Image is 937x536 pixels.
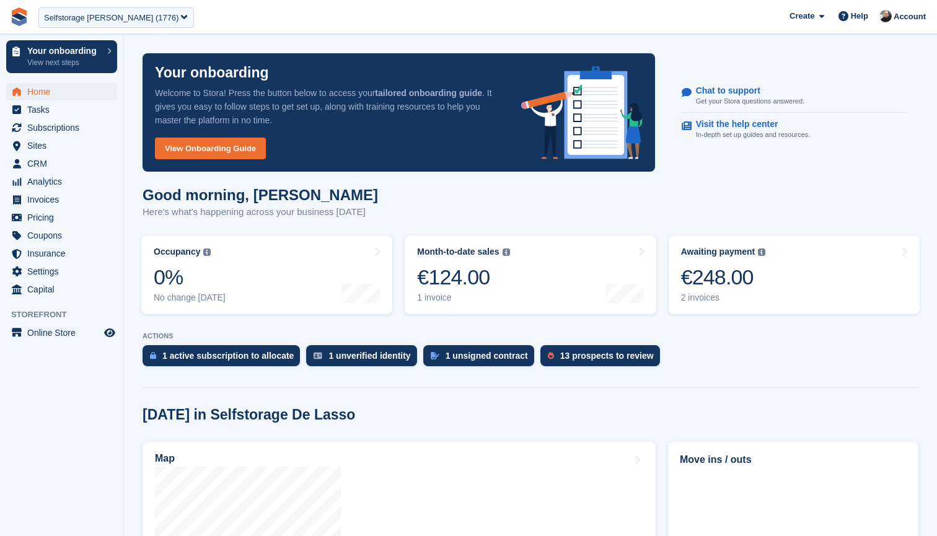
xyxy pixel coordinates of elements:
[143,187,378,203] h1: Good morning, [PERSON_NAME]
[27,119,102,136] span: Subscriptions
[540,345,666,372] a: 13 prospects to review
[681,265,766,290] div: €248.00
[6,227,117,244] a: menu
[682,79,907,113] a: Chat to support Get your Stora questions answered.
[27,281,102,298] span: Capital
[27,263,102,280] span: Settings
[6,40,117,73] a: Your onboarding View next steps
[27,173,102,190] span: Analytics
[758,248,765,256] img: icon-info-grey-7440780725fd019a000dd9b08b2336e03edf1995a4989e88bcd33f0948082b44.svg
[155,453,175,464] h2: Map
[680,452,907,467] h2: Move ins / outs
[417,292,509,303] div: 1 invoice
[6,191,117,208] a: menu
[681,292,766,303] div: 2 invoices
[10,7,29,26] img: stora-icon-8386f47178a22dfd0bd8f6a31ec36ba5ce8667c1dd55bd0f319d3a0aa187defe.svg
[682,113,907,146] a: Visit the help center In-depth set up guides and resources.
[560,351,654,361] div: 13 prospects to review
[154,247,200,257] div: Occupancy
[790,10,814,22] span: Create
[44,12,178,24] div: Selfstorage [PERSON_NAME] (1776)
[6,281,117,298] a: menu
[681,247,755,257] div: Awaiting payment
[143,332,918,340] p: ACTIONS
[6,173,117,190] a: menu
[696,96,804,107] p: Get your Stora questions answered.
[417,265,509,290] div: €124.00
[143,406,355,423] h2: [DATE] in Selfstorage De Lasso
[27,227,102,244] span: Coupons
[155,86,501,127] p: Welcome to Stora! Press the button below to access your . It gives you easy to follow steps to ge...
[6,209,117,226] a: menu
[150,351,156,359] img: active_subscription_to_allocate_icon-d502201f5373d7db506a760aba3b589e785aa758c864c3986d89f69b8ff3...
[894,11,926,23] span: Account
[27,155,102,172] span: CRM
[879,10,892,22] img: Tom Huddleston
[27,46,101,55] p: Your onboarding
[6,245,117,262] a: menu
[27,245,102,262] span: Insurance
[696,86,794,96] p: Chat to support
[417,247,499,257] div: Month-to-date sales
[6,324,117,341] a: menu
[11,309,123,321] span: Storefront
[6,83,117,100] a: menu
[696,119,801,130] p: Visit the help center
[155,138,266,159] a: View Onboarding Guide
[548,352,554,359] img: prospect-51fa495bee0391a8d652442698ab0144808aea92771e9ea1ae160a38d050c398.svg
[423,345,540,372] a: 1 unsigned contract
[203,248,211,256] img: icon-info-grey-7440780725fd019a000dd9b08b2336e03edf1995a4989e88bcd33f0948082b44.svg
[696,130,811,140] p: In-depth set up guides and resources.
[6,119,117,136] a: menu
[154,265,226,290] div: 0%
[446,351,528,361] div: 1 unsigned contract
[405,235,656,314] a: Month-to-date sales €124.00 1 invoice
[162,351,294,361] div: 1 active subscription to allocate
[27,191,102,208] span: Invoices
[27,209,102,226] span: Pricing
[27,324,102,341] span: Online Store
[27,57,101,68] p: View next steps
[6,137,117,154] a: menu
[669,235,920,314] a: Awaiting payment €248.00 2 invoices
[141,235,392,314] a: Occupancy 0% No change [DATE]
[155,66,269,80] p: Your onboarding
[503,248,510,256] img: icon-info-grey-7440780725fd019a000dd9b08b2336e03edf1995a4989e88bcd33f0948082b44.svg
[27,137,102,154] span: Sites
[154,292,226,303] div: No change [DATE]
[143,205,378,219] p: Here's what's happening across your business [DATE]
[431,352,439,359] img: contract_signature_icon-13c848040528278c33f63329250d36e43548de30e8caae1d1a13099fd9432cc5.svg
[314,352,322,359] img: verify_identity-adf6edd0f0f0b5bbfe63781bf79b02c33cf7c696d77639b501bdc392416b5a36.svg
[6,263,117,280] a: menu
[306,345,423,372] a: 1 unverified identity
[328,351,410,361] div: 1 unverified identity
[6,155,117,172] a: menu
[27,101,102,118] span: Tasks
[27,83,102,100] span: Home
[851,10,868,22] span: Help
[102,325,117,340] a: Preview store
[521,66,643,159] img: onboarding-info-6c161a55d2c0e0a8cae90662b2fe09162a5109e8cc188191df67fb4f79e88e88.svg
[6,101,117,118] a: menu
[143,345,306,372] a: 1 active subscription to allocate
[375,88,482,98] strong: tailored onboarding guide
